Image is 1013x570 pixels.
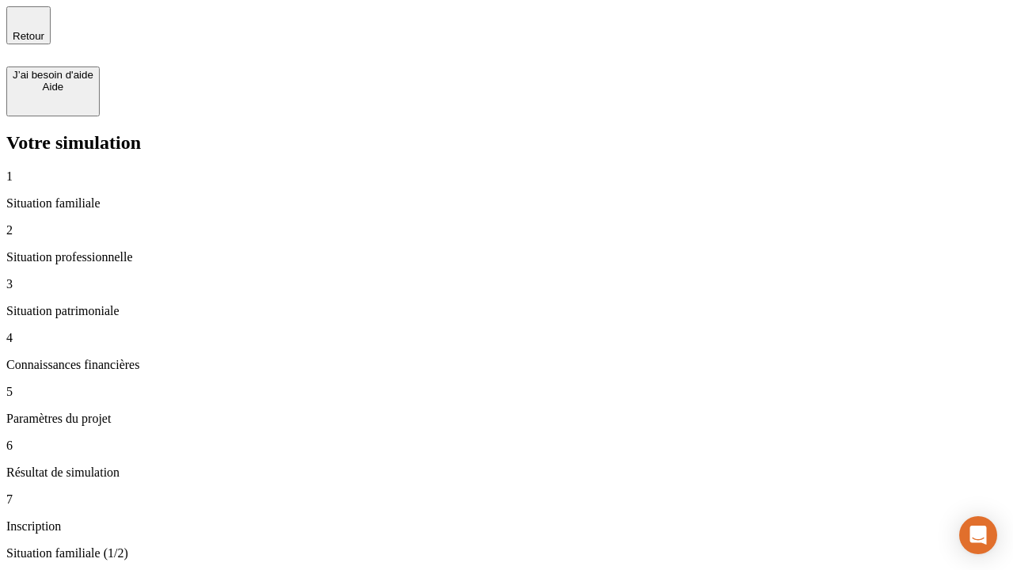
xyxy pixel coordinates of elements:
[6,412,1007,426] p: Paramètres du projet
[6,304,1007,318] p: Situation patrimoniale
[6,358,1007,372] p: Connaissances financières
[6,492,1007,507] p: 7
[6,132,1007,154] h2: Votre simulation
[6,519,1007,534] p: Inscription
[6,331,1007,345] p: 4
[6,465,1007,480] p: Résultat de simulation
[6,223,1007,237] p: 2
[13,69,93,81] div: J’ai besoin d'aide
[959,516,997,554] div: Open Intercom Messenger
[6,169,1007,184] p: 1
[6,277,1007,291] p: 3
[6,439,1007,453] p: 6
[6,546,1007,560] p: Situation familiale (1/2)
[13,30,44,42] span: Retour
[13,81,93,93] div: Aide
[6,6,51,44] button: Retour
[6,250,1007,264] p: Situation professionnelle
[6,196,1007,211] p: Situation familiale
[6,66,100,116] button: J’ai besoin d'aideAide
[6,385,1007,399] p: 5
